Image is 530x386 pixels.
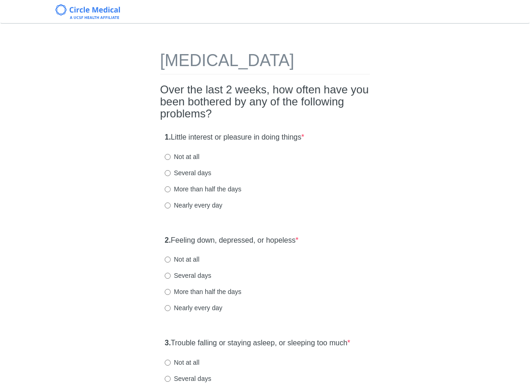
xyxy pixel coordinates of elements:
label: Several days [165,168,211,178]
label: Feeling down, depressed, or hopeless [165,235,298,246]
input: Several days [165,376,171,382]
input: Not at all [165,360,171,366]
label: Trouble falling or staying asleep, or sleeping too much [165,338,350,349]
h2: Over the last 2 weeks, how often have you been bothered by any of the following problems? [160,84,370,120]
label: Several days [165,271,211,280]
input: Not at all [165,154,171,160]
h1: [MEDICAL_DATA] [160,51,370,74]
label: More than half the days [165,184,241,194]
input: Several days [165,273,171,279]
label: Not at all [165,255,199,264]
input: Several days [165,170,171,176]
input: Not at all [165,257,171,263]
input: Nearly every day [165,202,171,208]
input: More than half the days [165,289,171,295]
label: Nearly every day [165,201,222,210]
strong: 3. [165,339,171,347]
label: Not at all [165,358,199,367]
strong: 2. [165,236,171,244]
input: More than half the days [165,186,171,192]
strong: 1. [165,133,171,141]
input: Nearly every day [165,305,171,311]
label: Several days [165,374,211,383]
label: Little interest or pleasure in doing things [165,132,304,143]
label: More than half the days [165,287,241,296]
img: Circle Medical Logo [55,4,120,19]
label: Not at all [165,152,199,161]
label: Nearly every day [165,303,222,312]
